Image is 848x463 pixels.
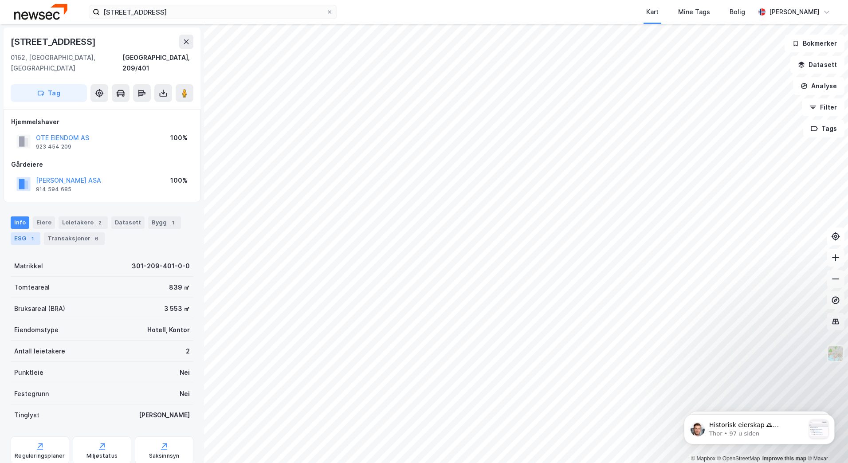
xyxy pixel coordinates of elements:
[148,216,181,229] div: Bygg
[803,120,844,137] button: Tags
[14,325,59,335] div: Eiendomstype
[802,98,844,116] button: Filter
[186,346,190,357] div: 2
[11,35,98,49] div: [STREET_ADDRESS]
[14,367,43,378] div: Punktleie
[28,234,37,243] div: 1
[170,133,188,143] div: 100%
[717,455,760,462] a: OpenStreetMap
[14,388,49,399] div: Festegrunn
[14,346,65,357] div: Antall leietakere
[33,216,55,229] div: Eiere
[59,216,108,229] div: Leietakere
[11,52,122,74] div: 0162, [GEOGRAPHIC_DATA], [GEOGRAPHIC_DATA]
[36,186,71,193] div: 914 594 685
[730,7,745,17] div: Bolig
[769,7,820,17] div: [PERSON_NAME]
[132,261,190,271] div: 301-209-401-0-0
[14,261,43,271] div: Matrikkel
[785,35,844,52] button: Bokmerker
[180,367,190,378] div: Nei
[139,410,190,420] div: [PERSON_NAME]
[11,216,29,229] div: Info
[36,143,71,150] div: 923 454 209
[111,216,145,229] div: Datasett
[169,282,190,293] div: 839 ㎡
[762,455,806,462] a: Improve this map
[14,303,65,314] div: Bruksareal (BRA)
[14,4,67,20] img: newsec-logo.f6e21ccffca1b3a03d2d.png
[11,84,87,102] button: Tag
[671,396,848,459] iframe: Intercom notifications melding
[180,388,190,399] div: Nei
[44,232,105,245] div: Transaksjoner
[15,452,65,459] div: Reguleringsplaner
[11,232,40,245] div: ESG
[691,455,715,462] a: Mapbox
[169,218,177,227] div: 1
[170,175,188,186] div: 100%
[793,77,844,95] button: Analyse
[11,159,193,170] div: Gårdeiere
[100,5,326,19] input: Søk på adresse, matrikkel, gårdeiere, leietakere eller personer
[122,52,193,74] div: [GEOGRAPHIC_DATA], 209/401
[678,7,710,17] div: Mine Tags
[149,452,180,459] div: Saksinnsyn
[790,56,844,74] button: Datasett
[14,410,39,420] div: Tinglyst
[147,325,190,335] div: Hotell, Kontor
[14,282,50,293] div: Tomteareal
[646,7,659,17] div: Kart
[39,33,134,41] p: Message from Thor, sent 97 u siden
[827,345,844,362] img: Z
[92,234,101,243] div: 6
[164,303,190,314] div: 3 553 ㎡
[86,452,118,459] div: Miljøstatus
[11,117,193,127] div: Hjemmelshaver
[95,218,104,227] div: 2
[39,25,134,200] span: Historisk eierskap 🕰 Sidepanelet har fått en liten oppdatering. Nå kan du se historikken av eiers...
